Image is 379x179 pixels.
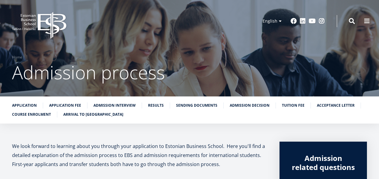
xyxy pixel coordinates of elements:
[12,142,267,169] p: We look forward to learning about you through your application to Estonian Business School. Here ...
[319,18,325,24] a: Instagram
[148,102,164,108] a: Results
[291,18,297,24] a: Facebook
[49,102,81,108] a: Application fee
[230,102,270,108] a: Admission decision
[12,54,22,60] a: Home
[309,18,316,24] a: Youtube
[12,111,51,118] a: Course enrolment
[63,111,123,118] a: Arrival to [GEOGRAPHIC_DATA]
[176,102,217,108] a: Sending documents
[317,102,355,108] a: Acceptance letter
[282,102,305,108] a: Tuition fee
[93,102,136,108] a: Admission interview
[300,18,306,24] a: Linkedin
[12,60,165,85] span: Admission process
[12,102,37,108] a: Application
[292,154,355,172] div: Admission related questions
